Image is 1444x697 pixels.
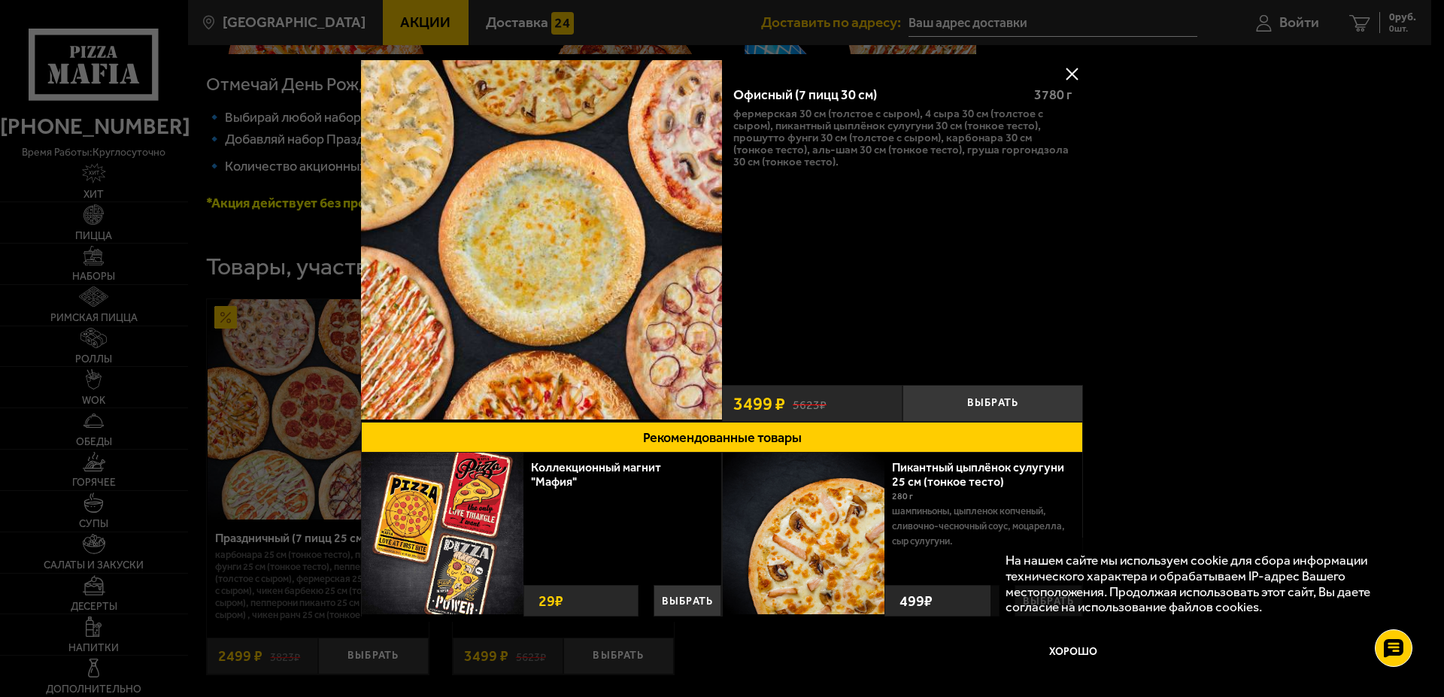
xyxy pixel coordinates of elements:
s: 5623 ₽ [793,395,827,411]
button: Выбрать [654,585,721,617]
strong: 29 ₽ [535,586,567,616]
span: 3499 ₽ [733,395,785,413]
button: Выбрать [902,385,1083,422]
p: Фермерская 30 см (толстое с сыром), 4 сыра 30 см (толстое с сыром), Пикантный цыплёнок сулугуни 3... [733,108,1072,168]
p: шампиньоны, цыпленок копченый, сливочно-чесночный соус, моцарелла, сыр сулугуни. [892,504,1071,549]
button: Хорошо [1006,629,1141,674]
strong: 499 ₽ [896,586,936,616]
div: Офисный (7 пицц 30 см) [733,87,1021,104]
a: Офисный (7 пицц 30 см) [361,59,722,422]
span: 3780 г [1034,86,1072,103]
button: Рекомендованные товары [361,422,1083,453]
p: На нашем сайте мы используем cookie для сбора информации технического характера и обрабатываем IP... [1006,553,1400,615]
a: Пикантный цыплёнок сулугуни 25 см (тонкое тесто) [892,460,1064,489]
span: 280 г [892,491,913,502]
img: Офисный (7 пицц 30 см) [361,59,722,420]
a: Коллекционный магнит "Мафия" [531,460,661,489]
